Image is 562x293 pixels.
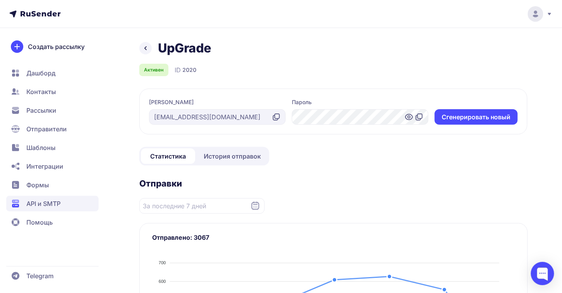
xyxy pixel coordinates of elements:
span: Контакты [26,87,56,96]
tspan: 600 [159,279,166,284]
span: Статистика [150,152,186,161]
input: Datepicker input [139,198,265,214]
span: Интеграции [26,162,63,171]
span: Создать рассылку [28,42,85,51]
h2: Отправки [139,178,528,189]
span: Формы [26,180,49,190]
span: История отправок [204,152,261,161]
button: Cгенерировать новый [435,109,518,125]
h3: Отправлено: 3067 [152,233,515,242]
span: Шаблоны [26,143,56,152]
span: Дашборд [26,68,56,78]
label: [PERSON_NAME] [149,98,194,106]
span: Помощь [26,218,53,227]
a: Статистика [141,148,195,164]
h1: UpGrade [158,40,211,56]
span: API и SMTP [26,199,61,208]
span: Рассылки [26,106,56,115]
span: Отправители [26,124,67,134]
a: История отправок [197,148,268,164]
div: ID [175,65,196,75]
span: 2020 [182,66,196,74]
span: Активен [144,67,164,73]
tspan: 700 [159,261,166,265]
a: Telegram [6,268,99,284]
span: Telegram [26,271,54,281]
label: Пароль [292,98,312,106]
